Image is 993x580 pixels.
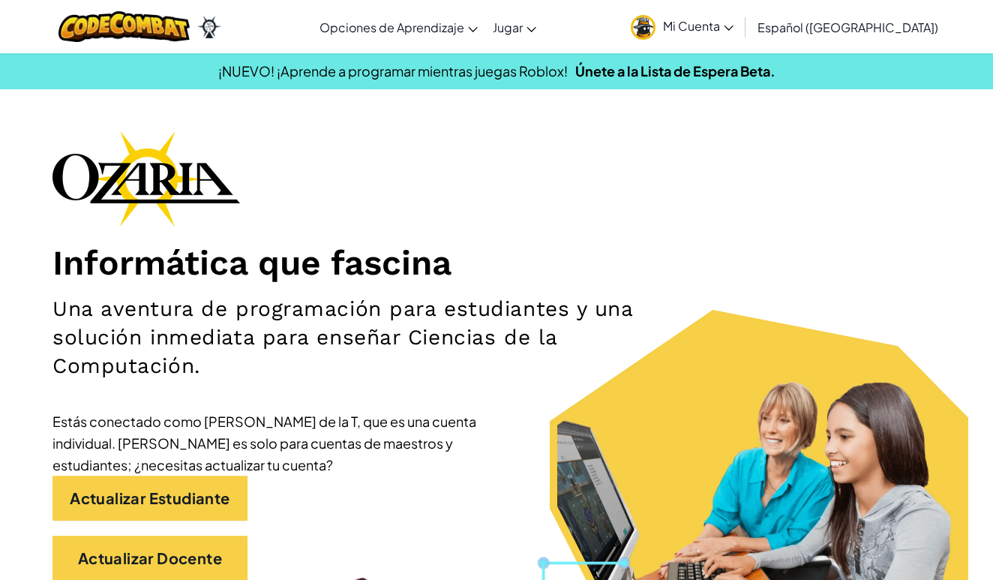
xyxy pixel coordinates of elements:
a: Jugar [485,7,544,47]
a: Únete a la Lista de Espera Beta. [575,62,775,80]
img: CodeCombat logo [58,11,190,42]
img: Ozaria [197,16,221,38]
span: Opciones de Aprendizaje [319,20,464,35]
a: Mi Cuenta [623,3,741,50]
a: Opciones de Aprendizaje [312,7,485,47]
img: avatar [631,15,655,40]
span: Español ([GEOGRAPHIC_DATA]) [757,20,938,35]
a: Actualizar Estudiante [52,476,247,521]
img: Ozaria branding logo [52,131,240,227]
div: Estás conectado como [PERSON_NAME] de la T, que es una cuenta individual. [PERSON_NAME] es solo p... [52,410,502,476]
span: ¡NUEVO! ¡Aprende a programar mientras juegas Roblox! [218,62,568,80]
span: Mi Cuenta [663,18,733,34]
span: Jugar [493,20,523,35]
h1: Informática que fascina [52,242,940,284]
h2: Una aventura de programación para estudiantes y una solución inmediata para enseñar Ciencias de l... [52,295,647,380]
a: Español ([GEOGRAPHIC_DATA]) [750,7,946,47]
